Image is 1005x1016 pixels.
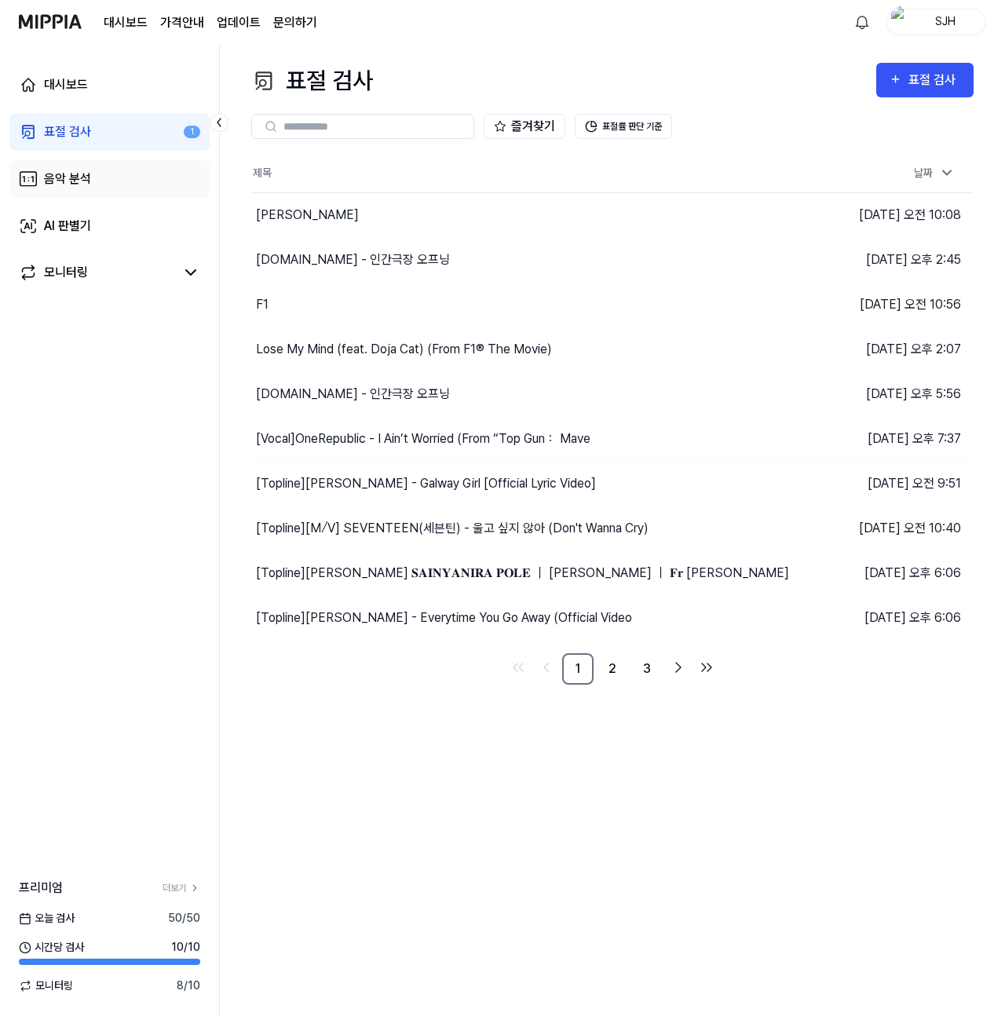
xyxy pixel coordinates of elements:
[9,160,210,198] a: 음악 분석
[44,170,91,188] div: 음악 분석
[908,70,961,90] div: 표절 검사
[256,295,269,314] div: F1
[793,371,974,416] td: [DATE] 오후 5:56
[19,263,175,282] a: 모니터링
[666,655,691,680] a: Go to next page
[217,13,261,32] a: 업데이트
[793,282,974,327] td: [DATE] 오전 10:56
[168,910,200,926] span: 50 / 50
[506,655,531,680] a: Go to first page
[793,595,974,640] td: [DATE] 오후 6:06
[44,263,88,282] div: 모니터링
[256,429,590,448] div: [Vocal] OneRepublic - I Ain’t Worried (From “Top Gun： Mave
[251,653,974,685] nav: pagination
[163,881,200,895] a: 더보기
[9,66,210,104] a: 대시보드
[19,978,73,994] span: 모니터링
[562,653,594,685] a: 1
[177,978,200,994] span: 8 / 10
[597,653,628,685] a: 2
[273,13,317,32] a: 문의하기
[853,13,872,31] img: 알림
[256,250,450,269] div: [DOMAIN_NAME] - 인간극장 오프닝
[19,910,75,926] span: 오늘 검사
[251,155,793,192] th: 제목
[44,217,91,236] div: AI 판별기
[9,113,210,151] a: 표절 검사1
[484,114,565,139] button: 즐겨찾기
[575,114,672,139] button: 표절률 판단 기준
[9,207,210,245] a: AI 판별기
[793,327,974,371] td: [DATE] 오후 2:07
[184,126,200,139] div: 1
[171,939,200,956] span: 10 / 10
[694,655,719,680] a: Go to last page
[44,75,88,94] div: 대시보드
[891,6,910,38] img: profile
[793,416,974,461] td: [DATE] 오후 7:37
[256,340,552,359] div: Lose My Mind (feat. Doja Cat) (From F1® The Movie)
[256,385,450,404] div: [DOMAIN_NAME] - 인간극장 오프닝
[160,13,204,32] button: 가격안내
[256,519,649,538] div: [Topline] [M⧸V] SEVENTEEN(세븐틴) - 울고 싶지 않아 (Don't Wanna Cry)
[256,609,632,627] div: [Topline] [PERSON_NAME] - Everytime You Go Away (Official Video
[793,506,974,550] td: [DATE] 오전 10:40
[876,63,974,97] button: 표절 검사
[19,879,63,897] span: 프리미엄
[256,474,596,493] div: [Topline] [PERSON_NAME] - Galway Girl [Official Lyric Video]
[631,653,663,685] a: 3
[44,122,91,141] div: 표절 검사
[793,550,974,595] td: [DATE] 오후 6:06
[886,9,986,35] button: profileSJH
[915,13,976,30] div: SJH
[251,63,373,98] div: 표절 검사
[534,655,559,680] a: Go to previous page
[256,564,789,583] div: [Topline] [PERSON_NAME] 𝐒𝐀𝐈𝐍𝐘𝐀𝐍𝐈𝐑𝐀 𝐏𝐎𝐋𝐄 ｜ [PERSON_NAME] ｜ 𝐅𝐫 [PERSON_NAME]
[793,192,974,237] td: [DATE] 오전 10:08
[104,13,148,32] a: 대시보드
[793,461,974,506] td: [DATE] 오전 9:51
[793,237,974,282] td: [DATE] 오후 2:45
[256,206,359,225] div: [PERSON_NAME]
[908,160,961,186] div: 날짜
[19,939,84,956] span: 시간당 검사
